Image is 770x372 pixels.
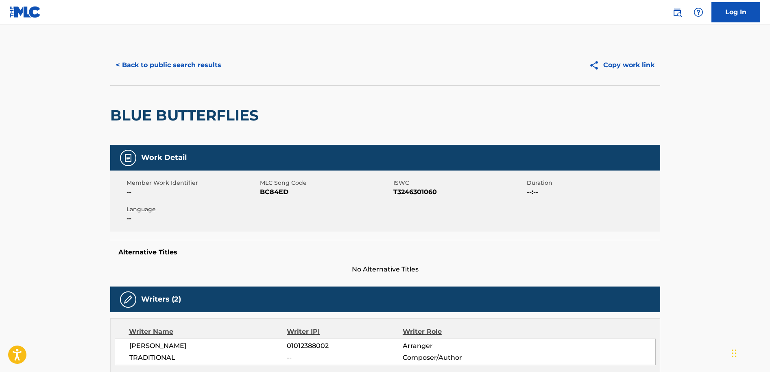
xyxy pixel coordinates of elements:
iframe: Chat Widget [729,333,770,372]
img: search [672,7,682,17]
span: Member Work Identifier [127,179,258,187]
span: No Alternative Titles [110,265,660,274]
span: Composer/Author [403,353,508,363]
img: Work Detail [123,153,133,163]
span: Duration [527,179,658,187]
div: Writer Name [129,327,287,337]
span: MLC Song Code [260,179,391,187]
img: Copy work link [589,60,603,70]
div: Writer IPI [287,327,403,337]
button: < Back to public search results [110,55,227,75]
img: Writers [123,295,133,304]
img: help [694,7,703,17]
span: Arranger [403,341,508,351]
h5: Alternative Titles [118,248,652,256]
span: TRADITIONAL [129,353,287,363]
button: Copy work link [583,55,660,75]
span: 01012388002 [287,341,402,351]
span: T3246301060 [393,187,525,197]
a: Log In [711,2,760,22]
span: -- [287,353,402,363]
span: -- [127,187,258,197]
div: Help [690,4,707,20]
span: -- [127,214,258,223]
span: BC84ED [260,187,391,197]
div: Drag [732,341,737,365]
h2: BLUE BUTTERFLIES [110,106,263,125]
span: ISWC [393,179,525,187]
span: --:-- [527,187,658,197]
h5: Work Detail [141,153,187,162]
img: MLC Logo [10,6,41,18]
h5: Writers (2) [141,295,181,304]
span: Language [127,205,258,214]
div: Writer Role [403,327,508,337]
a: Public Search [669,4,685,20]
span: [PERSON_NAME] [129,341,287,351]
